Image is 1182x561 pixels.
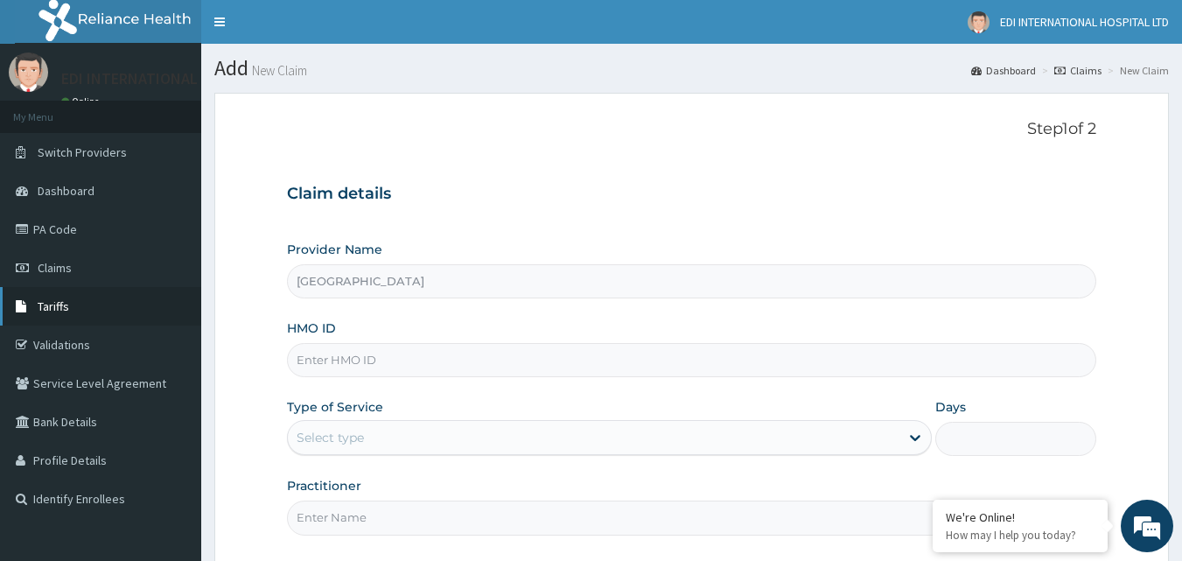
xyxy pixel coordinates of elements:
[287,343,1097,377] input: Enter HMO ID
[214,57,1169,80] h1: Add
[61,71,298,87] p: EDI INTERNATIONAL HOSPITAL LTD
[61,95,103,108] a: Online
[1054,63,1102,78] a: Claims
[38,260,72,276] span: Claims
[38,183,94,199] span: Dashboard
[287,501,1097,535] input: Enter Name
[971,63,1036,78] a: Dashboard
[946,528,1095,543] p: How may I help you today?
[935,398,966,416] label: Days
[287,241,382,258] label: Provider Name
[968,11,990,33] img: User Image
[287,120,1097,139] p: Step 1 of 2
[287,398,383,416] label: Type of Service
[38,298,69,314] span: Tariffs
[287,185,1097,204] h3: Claim details
[1000,14,1169,30] span: EDI INTERNATIONAL HOSPITAL LTD
[248,64,307,77] small: New Claim
[297,429,364,446] div: Select type
[287,477,361,494] label: Practitioner
[1103,63,1169,78] li: New Claim
[946,509,1095,525] div: We're Online!
[287,319,336,337] label: HMO ID
[38,144,127,160] span: Switch Providers
[9,53,48,92] img: User Image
